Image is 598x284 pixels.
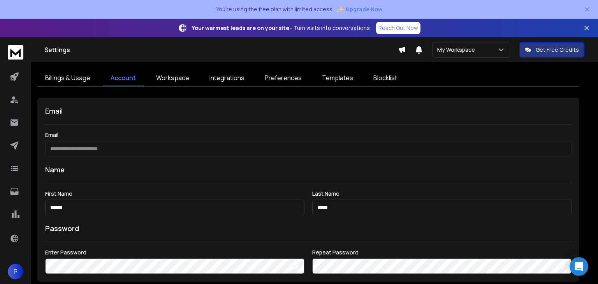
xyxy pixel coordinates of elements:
a: Workspace [148,70,197,86]
h1: Name [45,164,572,175]
h1: Email [45,105,572,116]
a: Billings & Usage [37,70,98,86]
p: Reach Out Now [378,24,418,32]
a: Reach Out Now [376,22,420,34]
a: Blocklist [366,70,405,86]
a: Integrations [202,70,252,86]
p: You're using the free plan with limited access [216,5,332,13]
label: Repeat Password [312,250,572,255]
a: Preferences [257,70,310,86]
label: Enter Password [45,250,304,255]
h1: Settings [44,45,398,54]
button: ✨Upgrade Now [336,2,382,17]
h1: Password [45,223,79,234]
a: Account [103,70,144,86]
p: Get Free Credits [536,46,579,54]
a: Templates [314,70,361,86]
label: First Name [45,191,304,196]
button: P [8,264,23,279]
img: logo [8,45,23,60]
span: ✨ [336,4,344,15]
strong: Your warmest leads are on your site [192,24,289,32]
p: – Turn visits into conversations [192,24,370,32]
label: Email [45,132,572,138]
div: Open Intercom Messenger [570,257,588,276]
button: Get Free Credits [519,42,584,58]
span: Upgrade Now [346,5,382,13]
p: My Workspace [437,46,478,54]
label: Last Name [312,191,572,196]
